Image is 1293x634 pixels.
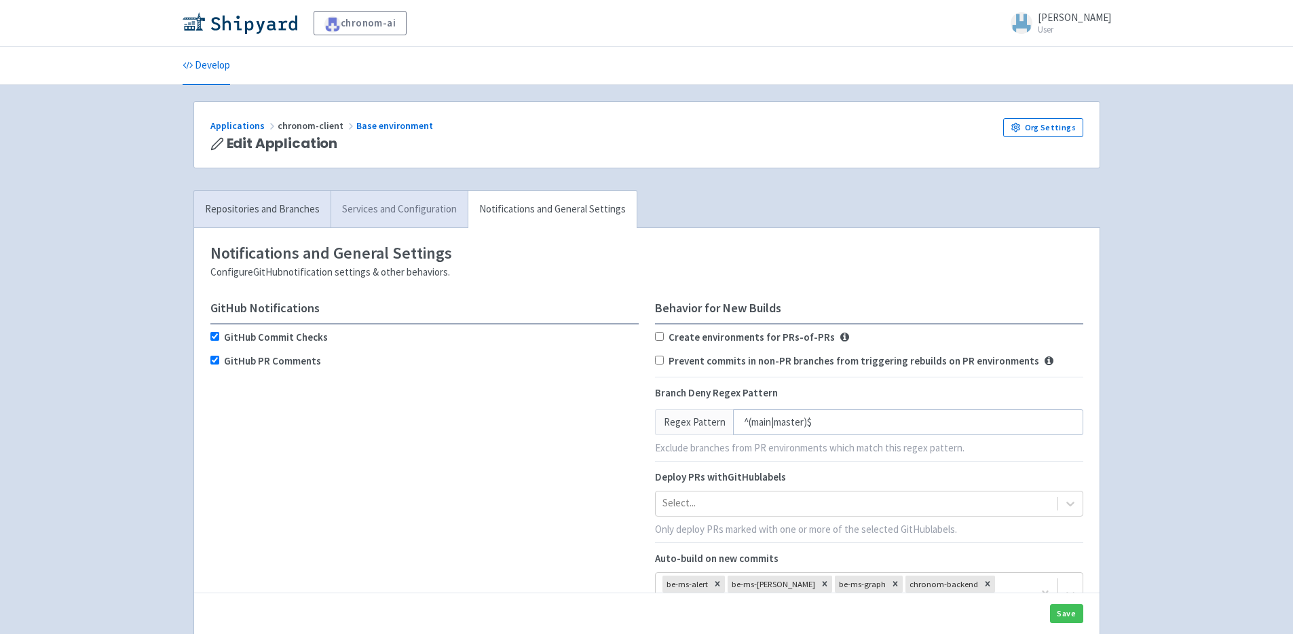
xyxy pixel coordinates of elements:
[669,330,835,346] label: Create environments for PRs-of-PRs
[210,265,1083,280] div: Configure GitHub notification settings & other behaviors.
[655,441,964,454] span: Exclude branches from PR environments which match this regex pattern.
[905,576,980,593] div: chronom-backend
[1050,604,1083,623] button: Save
[224,354,321,369] label: GitHub PR Comments
[817,576,832,593] div: Remove be-ms-cost
[728,576,817,593] div: be-ms-[PERSON_NAME]
[227,136,338,151] span: Edit Application
[888,576,903,593] div: Remove be-ms-graph
[356,119,435,132] a: Base environment
[655,301,1083,315] h4: Behavior for New Builds
[194,191,331,228] a: Repositories and Branches
[468,191,637,228] a: Notifications and General Settings
[655,409,734,435] div: Regex Pattern
[655,470,786,483] span: Deploy PRs with GitHub labels
[835,576,888,593] div: be-ms-graph
[224,330,328,346] label: GitHub Commit Checks
[1002,12,1111,34] a: [PERSON_NAME] User
[1038,11,1111,24] span: [PERSON_NAME]
[655,523,957,536] span: Only deploy PRs marked with one or more of the selected GitHub labels.
[314,11,407,35] a: chronom-ai
[655,552,779,565] span: Auto-build on new commits
[655,386,778,399] span: Branch Deny Regex Pattern
[183,47,230,85] a: Develop
[980,576,995,593] div: Remove chronom-backend
[669,354,1039,369] label: Prevent commits in non-PR branches from triggering rebuilds on PR environments
[210,301,639,315] h4: GitHub Notifications
[1038,25,1111,34] small: User
[1003,118,1083,137] a: Org Settings
[331,191,468,228] a: Services and Configuration
[710,576,725,593] div: Remove be-ms-alert
[662,576,710,593] div: be-ms-alert
[210,244,1083,262] h3: Notifications and General Settings
[733,409,1083,435] input: Example: /^fixup/
[210,119,278,132] a: Applications
[278,119,356,132] span: chronom-client
[183,12,297,34] img: Shipyard logo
